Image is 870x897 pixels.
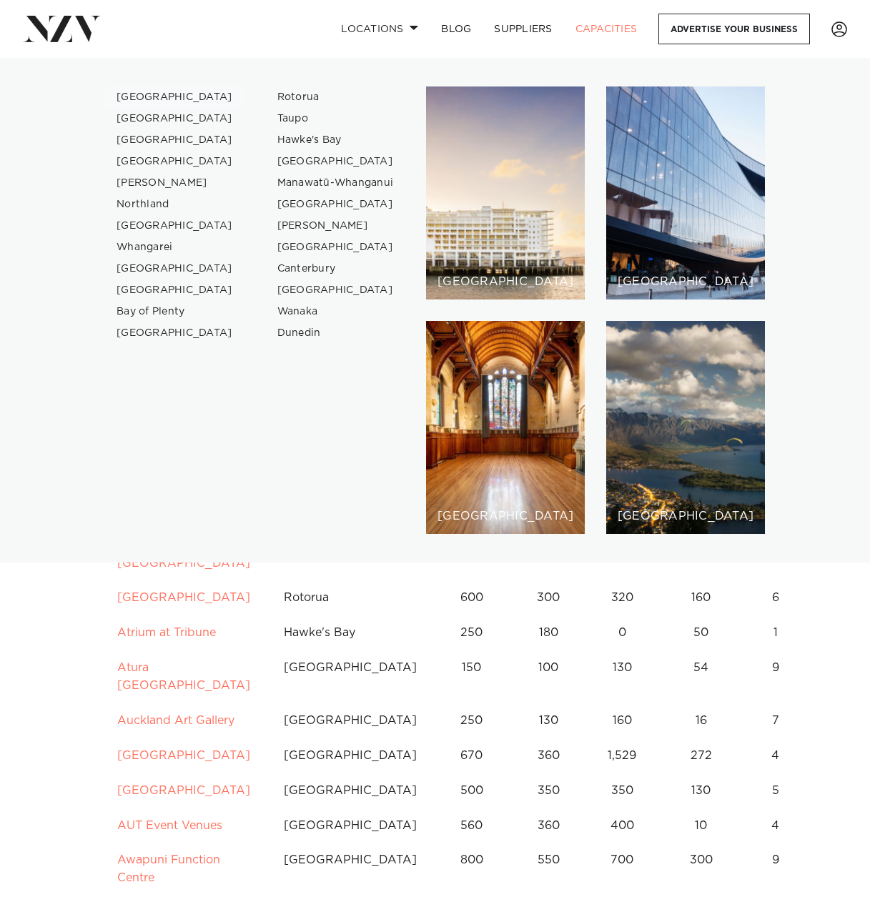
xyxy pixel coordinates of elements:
a: Dunedin [266,322,405,344]
td: 500 [429,773,515,808]
td: [GEOGRAPHIC_DATA] [272,773,429,808]
td: 4 [741,738,811,773]
td: Rotorua [272,580,429,615]
a: Advertise your business [658,14,810,44]
a: [PERSON_NAME] [105,172,244,194]
a: Awapuni Function Centre [117,854,220,883]
a: Canterbury [266,258,405,279]
a: Wanaka [266,301,405,322]
td: 250 [429,615,515,650]
a: Rotorua [266,86,405,108]
td: 560 [429,808,515,843]
a: [GEOGRAPHIC_DATA] [105,86,244,108]
td: 350 [515,773,583,808]
a: Taupo [266,108,405,129]
a: Locations [330,14,430,44]
h6: [GEOGRAPHIC_DATA] [438,510,573,522]
td: 9 [741,843,811,896]
td: Hawke's Bay [272,615,429,650]
td: 300 [662,843,741,896]
a: Hawke's Bay [266,129,405,151]
td: 1,529 [583,738,662,773]
a: Auckland Art Gallery [117,715,234,726]
a: Auckland venues [GEOGRAPHIC_DATA] [426,86,585,299]
a: [GEOGRAPHIC_DATA] [105,151,244,172]
td: 670 [429,738,515,773]
a: Christchurch venues [GEOGRAPHIC_DATA] [426,321,585,534]
td: 550 [515,843,583,896]
td: 0 [583,615,662,650]
a: Wellington venues [GEOGRAPHIC_DATA] [606,86,765,299]
td: 10 [662,808,741,843]
td: [GEOGRAPHIC_DATA] [272,738,429,773]
h6: [GEOGRAPHIC_DATA] [618,510,753,522]
td: 7 [741,703,811,738]
a: [GEOGRAPHIC_DATA] [117,785,250,796]
a: [GEOGRAPHIC_DATA] [105,129,244,151]
td: [GEOGRAPHIC_DATA] [272,650,429,703]
a: [PERSON_NAME][GEOGRAPHIC_DATA] [117,540,250,569]
a: AUT Event Venues [117,820,222,831]
a: [GEOGRAPHIC_DATA] [105,215,244,237]
td: 360 [515,738,583,773]
td: 9 [741,650,811,703]
td: 300 [515,580,583,615]
h6: [GEOGRAPHIC_DATA] [618,276,753,288]
a: [GEOGRAPHIC_DATA] [117,592,250,603]
td: 320 [583,580,662,615]
a: Atura [GEOGRAPHIC_DATA] [117,662,250,691]
img: nzv-logo.png [23,16,101,41]
td: 130 [662,773,741,808]
a: [GEOGRAPHIC_DATA] [105,279,244,301]
td: 600 [429,580,515,615]
td: [GEOGRAPHIC_DATA] [272,843,429,896]
a: Manawatū-Whanganui [266,172,405,194]
td: [GEOGRAPHIC_DATA] [272,703,429,738]
td: 800 [429,843,515,896]
a: [GEOGRAPHIC_DATA] [266,194,405,215]
td: 5 [741,773,811,808]
td: 160 [662,580,741,615]
td: 150 [429,650,515,703]
td: 400 [583,808,662,843]
a: [GEOGRAPHIC_DATA] [266,279,405,301]
a: [PERSON_NAME] [266,215,405,237]
td: 16 [662,703,741,738]
td: 350 [583,773,662,808]
td: 54 [662,650,741,703]
h6: [GEOGRAPHIC_DATA] [438,276,573,288]
td: 130 [515,703,583,738]
td: 700 [583,843,662,896]
td: 130 [583,650,662,703]
a: [GEOGRAPHIC_DATA] [266,237,405,258]
a: Bay of Plenty [105,301,244,322]
td: 100 [515,650,583,703]
td: 360 [515,808,583,843]
a: Capacities [564,14,649,44]
a: Whangarei [105,237,244,258]
td: [GEOGRAPHIC_DATA] [272,808,429,843]
td: 250 [429,703,515,738]
td: 4 [741,808,811,843]
td: 50 [662,615,741,650]
td: 6 [741,580,811,615]
td: 1 [741,615,811,650]
a: [GEOGRAPHIC_DATA] [105,108,244,129]
a: SUPPLIERS [483,14,563,44]
a: Northland [105,194,244,215]
a: BLOG [430,14,483,44]
a: [GEOGRAPHIC_DATA] [105,258,244,279]
a: [GEOGRAPHIC_DATA] [266,151,405,172]
a: Queenstown venues [GEOGRAPHIC_DATA] [606,321,765,534]
a: [GEOGRAPHIC_DATA] [117,750,250,761]
a: [GEOGRAPHIC_DATA] [105,322,244,344]
td: 272 [662,738,741,773]
td: 160 [583,703,662,738]
a: Atrium at Tribune [117,627,216,638]
td: 180 [515,615,583,650]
